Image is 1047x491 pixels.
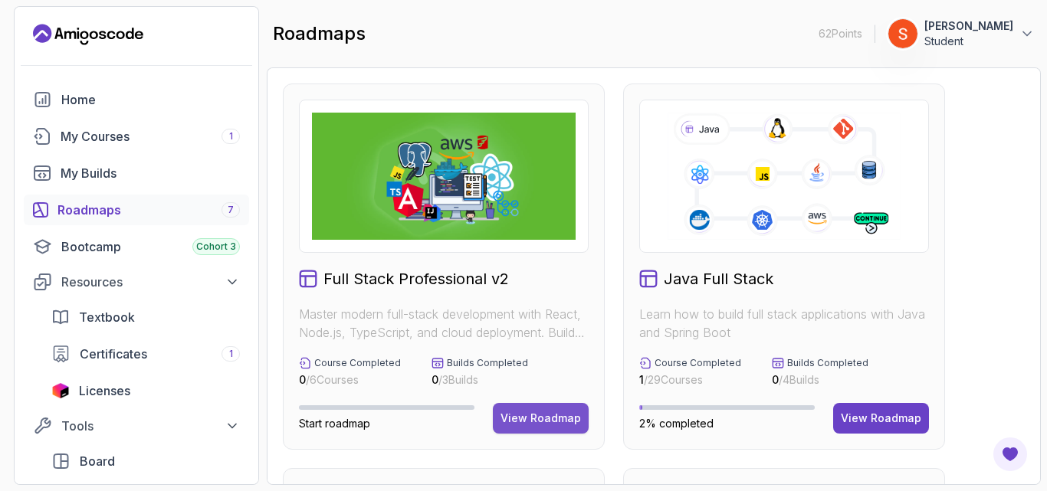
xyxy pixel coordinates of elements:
p: Student [924,34,1013,49]
p: 62 Points [819,26,862,41]
button: View Roadmap [833,403,929,434]
div: Resources [61,273,240,291]
button: Tools [24,412,249,440]
p: / 29 Courses [639,372,741,388]
a: textbook [42,302,249,332]
span: 2% completed [639,417,714,430]
button: View Roadmap [493,403,589,434]
button: Resources [24,268,249,296]
span: Cohort 3 [196,241,236,253]
div: Roadmaps [57,201,240,219]
span: Certificates [80,345,147,363]
span: Licenses [79,381,130,400]
span: 1 [639,373,644,386]
div: Bootcamp [61,237,240,256]
img: Full Stack Professional v2 [312,113,576,240]
p: Builds Completed [787,357,868,369]
a: certificates [42,339,249,369]
span: 1 [229,130,233,142]
h2: Java Full Stack [664,268,773,290]
p: Course Completed [314,357,401,369]
div: My Builds [61,164,240,182]
h2: Full Stack Professional v2 [323,268,509,290]
a: builds [24,158,249,188]
span: 1 [229,348,233,360]
button: user profile image[PERSON_NAME]Student [888,18,1035,49]
img: jetbrains icon [51,383,70,398]
p: Builds Completed [447,357,528,369]
p: Course Completed [655,357,741,369]
div: My Courses [61,127,240,146]
a: bootcamp [24,231,249,262]
span: 0 [772,373,779,386]
p: Learn how to build full stack applications with Java and Spring Boot [639,305,929,342]
div: Tools [61,417,240,435]
p: [PERSON_NAME] [924,18,1013,34]
a: licenses [42,375,249,406]
span: Start roadmap [299,417,370,430]
div: View Roadmap [501,411,581,426]
img: user profile image [888,19,917,48]
a: board [42,446,249,476]
p: / 4 Builds [772,372,868,388]
button: Open Feedback Button [992,436,1029,473]
span: Textbook [79,308,135,326]
div: Home [61,90,240,109]
span: Board [80,452,115,470]
a: home [24,84,249,115]
a: courses [24,121,249,152]
div: View Roadmap [841,411,921,426]
h2: roadmaps [273,21,366,46]
a: roadmaps [24,195,249,225]
a: Landing page [33,22,143,47]
p: / 3 Builds [432,372,528,388]
p: / 6 Courses [299,372,401,388]
span: 7 [228,204,234,216]
span: 0 [299,373,306,386]
p: Master modern full-stack development with React, Node.js, TypeScript, and cloud deployment. Build... [299,305,589,342]
span: 0 [432,373,438,386]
